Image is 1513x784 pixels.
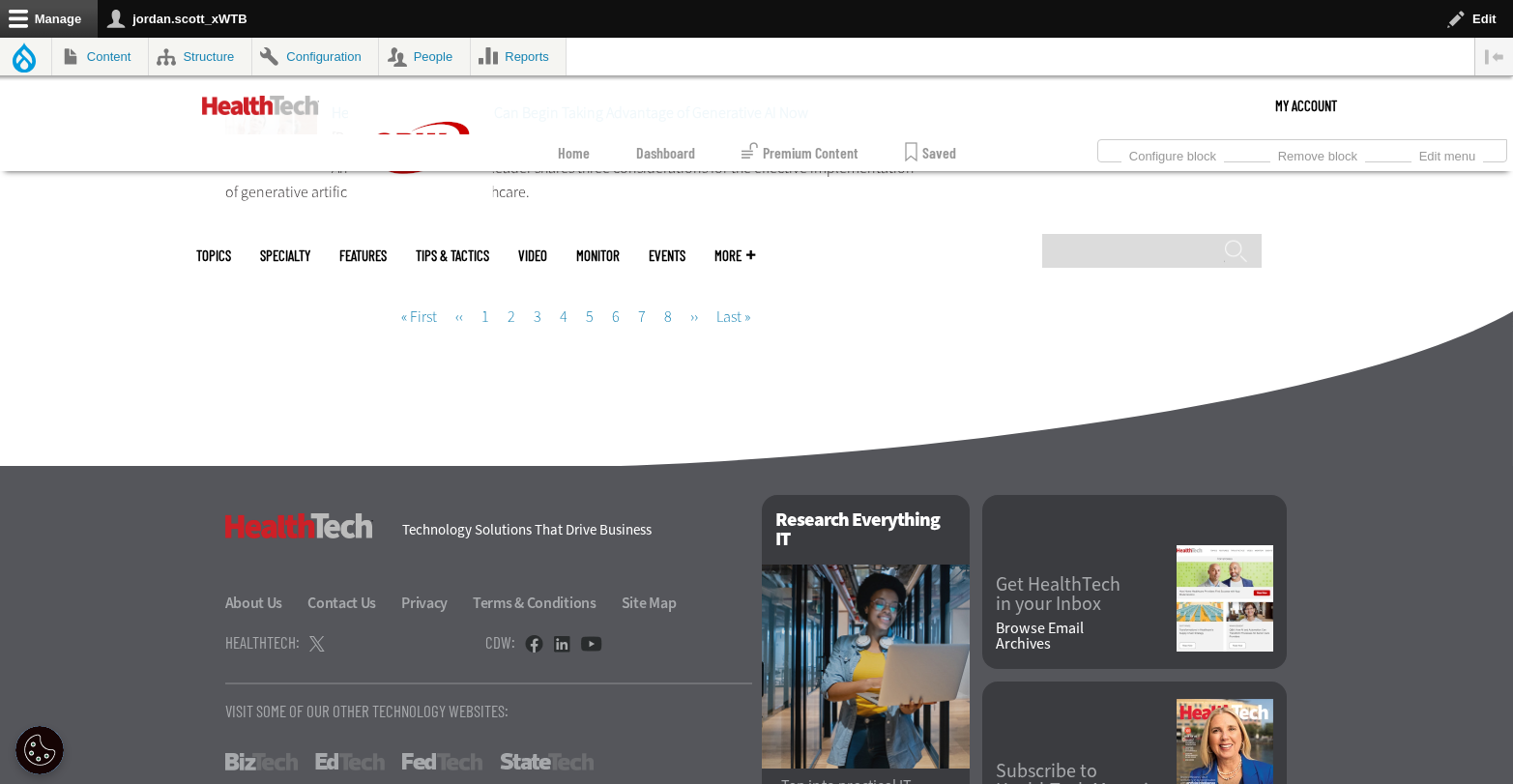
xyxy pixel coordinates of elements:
[196,248,231,263] span: Topics
[636,134,695,171] a: Dashboard
[508,306,515,327] a: 2
[401,593,470,613] a: Privacy
[1475,38,1513,75] button: Vertical orientation
[15,726,64,774] button: Open Preferences
[339,248,387,263] a: Features
[225,634,300,651] h4: HealthTech:
[622,593,677,613] a: Site Map
[225,513,373,538] h3: HealthTech
[379,38,470,75] a: People
[471,38,567,75] a: Reports
[15,726,64,774] div: Cookie Settings
[1275,76,1337,134] div: User menu
[742,134,858,171] a: Premium Content
[638,306,646,327] a: 7
[225,703,752,719] p: Visit Some Of Our Other Technology Websites:
[402,753,482,770] a: FedTech
[149,38,251,75] a: Structure
[905,134,956,171] a: Saved
[260,248,310,263] span: Specialty
[996,621,1177,652] a: Browse EmailArchives
[348,204,493,224] a: CDW
[202,96,319,115] img: Home
[1275,76,1337,134] a: My Account
[996,575,1177,614] a: Get HealthTechin your Inbox
[558,134,590,171] a: Home
[473,593,619,613] a: Terms & Conditions
[534,306,541,327] a: 3
[664,306,672,327] a: 8
[518,248,547,263] a: Video
[576,248,620,263] a: MonITor
[762,495,970,565] h2: Research Everything IT
[612,306,620,327] a: 6
[586,306,594,327] a: 5
[455,306,463,327] span: ‹‹
[416,248,489,263] a: Tips & Tactics
[481,306,489,327] a: 1
[1121,143,1224,164] a: Configure block
[714,248,755,263] span: More
[225,593,306,613] a: About Us
[690,306,698,327] span: ››
[401,306,437,327] span: « First
[500,753,594,770] a: StateTech
[252,38,378,75] a: Configuration
[1411,143,1483,164] a: Edit menu
[225,753,298,770] a: BizTech
[402,523,738,537] h4: Technology Solutions That Drive Business
[348,76,493,219] img: Home
[716,306,750,327] span: Last »
[307,593,398,613] a: Contact Us
[315,753,385,770] a: EdTech
[1270,143,1365,164] a: Remove block
[485,634,515,651] h4: CDW:
[560,306,567,327] a: 4
[649,248,685,263] a: Events
[52,38,148,75] a: Content
[1177,545,1273,652] img: newsletter screenshot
